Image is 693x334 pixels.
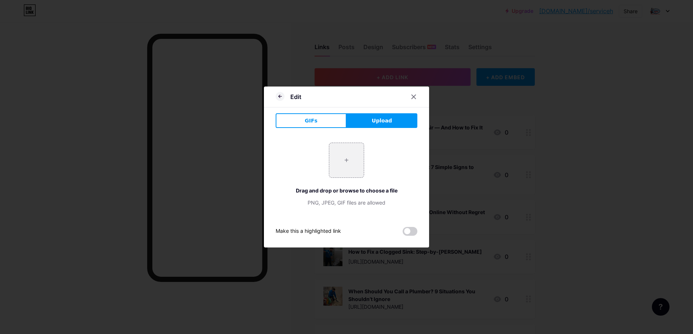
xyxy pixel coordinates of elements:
[346,113,417,128] button: Upload
[276,199,417,206] div: PNG, JPEG, GIF files are allowed
[305,117,318,125] span: GIFs
[276,113,346,128] button: GIFs
[276,187,417,194] div: Drag and drop or browse to choose a file
[372,117,392,125] span: Upload
[276,227,341,236] div: Make this a highlighted link
[290,92,301,101] div: Edit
